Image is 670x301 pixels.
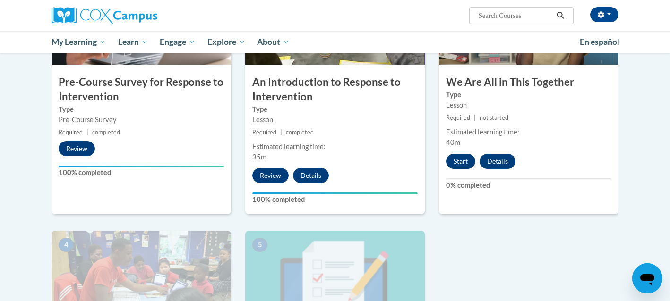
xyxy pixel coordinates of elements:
[252,129,276,136] span: Required
[154,31,201,53] a: Engage
[92,129,120,136] span: completed
[52,7,231,24] a: Cox Campus
[446,138,460,146] span: 40m
[252,194,418,205] label: 100% completed
[59,166,224,167] div: Your progress
[446,90,611,100] label: Type
[446,100,611,110] div: Lesson
[480,154,515,169] button: Details
[252,115,418,125] div: Lesson
[252,168,289,183] button: Review
[59,115,224,125] div: Pre-Course Survey
[59,104,224,115] label: Type
[207,36,245,48] span: Explore
[86,129,88,136] span: |
[37,31,633,53] div: Main menu
[580,37,619,47] span: En español
[252,192,418,194] div: Your progress
[478,10,553,21] input: Search Courses
[439,75,618,90] h3: We Are All in This Together
[59,141,95,156] button: Review
[446,154,475,169] button: Start
[446,114,470,121] span: Required
[201,31,251,53] a: Explore
[553,10,567,21] button: Search
[59,129,83,136] span: Required
[252,238,267,252] span: 5
[112,31,154,53] a: Learn
[257,36,289,48] span: About
[251,31,296,53] a: About
[252,153,266,161] span: 35m
[52,7,157,24] img: Cox Campus
[59,238,74,252] span: 4
[252,142,418,152] div: Estimated learning time:
[574,32,626,52] a: En español
[59,167,224,178] label: 100% completed
[252,104,418,115] label: Type
[160,36,195,48] span: Engage
[280,129,282,136] span: |
[118,36,148,48] span: Learn
[590,7,618,22] button: Account Settings
[480,114,508,121] span: not started
[293,168,329,183] button: Details
[286,129,314,136] span: completed
[446,180,611,191] label: 0% completed
[446,127,611,137] div: Estimated learning time:
[52,36,106,48] span: My Learning
[474,114,476,121] span: |
[245,75,425,104] h3: An Introduction to Response to Intervention
[52,75,231,104] h3: Pre-Course Survey for Response to Intervention
[632,263,662,293] iframe: Button to launch messaging window
[45,31,112,53] a: My Learning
